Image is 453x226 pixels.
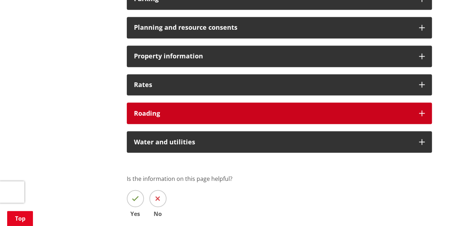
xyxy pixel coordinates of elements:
[134,81,412,88] h3: Rates
[127,174,432,183] p: Is the information on this page helpful?
[149,211,167,216] span: No
[134,138,412,145] h3: Water and utilities
[134,53,412,60] h3: Property information
[420,196,446,222] iframe: Messenger Launcher
[7,211,33,226] a: Top
[134,110,412,117] h3: Roading
[127,211,144,216] span: Yes
[134,24,412,31] h3: Planning and resource consents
